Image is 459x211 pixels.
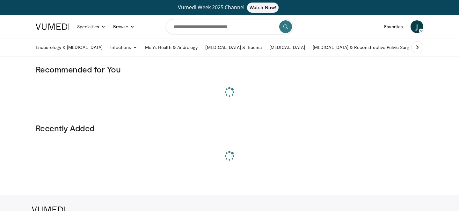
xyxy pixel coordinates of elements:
span: Watch Now! [247,3,279,13]
a: Vumedi Week 2025 ChannelWatch Now! [37,3,422,13]
h3: Recommended for You [36,64,423,74]
img: VuMedi Logo [36,24,69,30]
input: Search topics, interventions [166,19,293,34]
a: Browse [109,20,139,33]
a: Infections [106,41,141,54]
a: Endourology & [MEDICAL_DATA] [32,41,106,54]
a: Specialties [73,20,109,33]
a: J [411,20,423,33]
a: Men’s Health & Andrology [141,41,202,54]
a: [MEDICAL_DATA] & Trauma [201,41,266,54]
a: [MEDICAL_DATA] & Reconstructive Pelvic Surgery [309,41,419,54]
a: Favorites [380,20,407,33]
h3: Recently Added [36,123,423,133]
a: [MEDICAL_DATA] [266,41,309,54]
